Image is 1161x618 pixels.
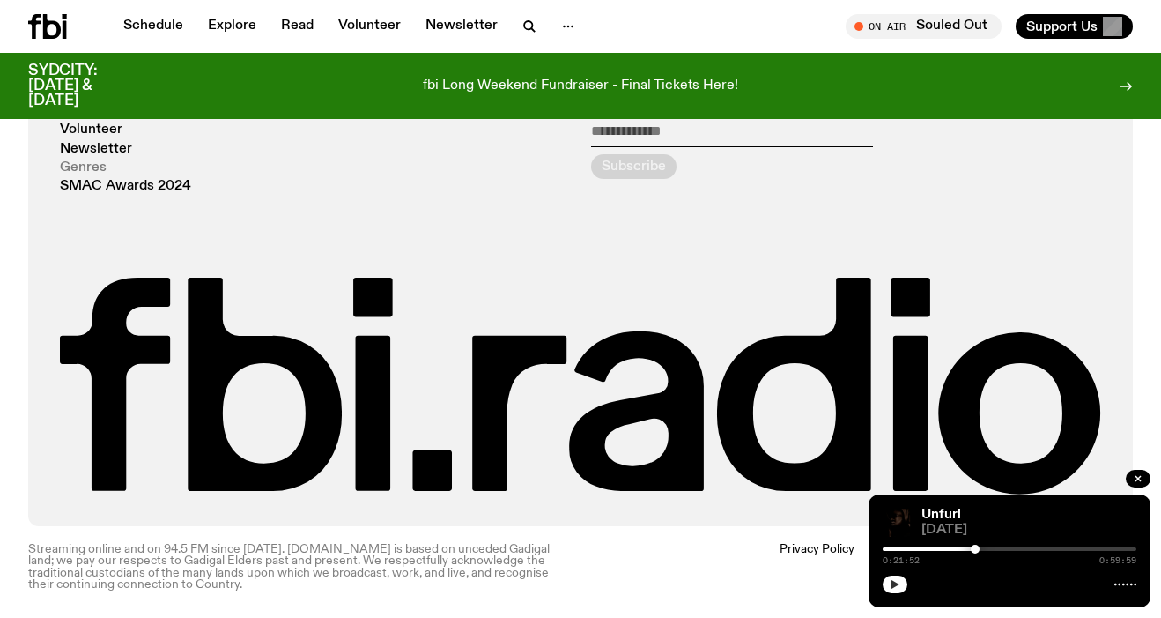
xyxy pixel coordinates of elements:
button: Subscribe [591,154,677,179]
a: Privacy Policy [780,544,854,591]
p: Streaming online and on 94.5 FM since [DATE]. [DOMAIN_NAME] is based on unceded Gadigal land; we ... [28,544,570,591]
a: SMAC Awards 2024 [60,180,191,193]
a: Unfurl [921,508,961,522]
span: 0:21:52 [883,556,920,565]
span: Support Us [1026,19,1098,34]
a: Schedule [113,14,194,39]
a: Volunteer [328,14,411,39]
a: Volunteer [60,123,122,137]
button: On AirSouled Out [846,14,1002,39]
span: [DATE] [921,524,1136,537]
a: Read [270,14,324,39]
button: Support Us [1016,14,1133,39]
span: 0:59:59 [1099,556,1136,565]
a: Explore [197,14,267,39]
p: fbi Long Weekend Fundraiser - Final Tickets Here! [423,78,738,94]
a: Newsletter [415,14,508,39]
a: Newsletter [60,143,132,156]
a: Genres [60,161,107,175]
h3: SYDCITY: [DATE] & [DATE] [28,63,141,108]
